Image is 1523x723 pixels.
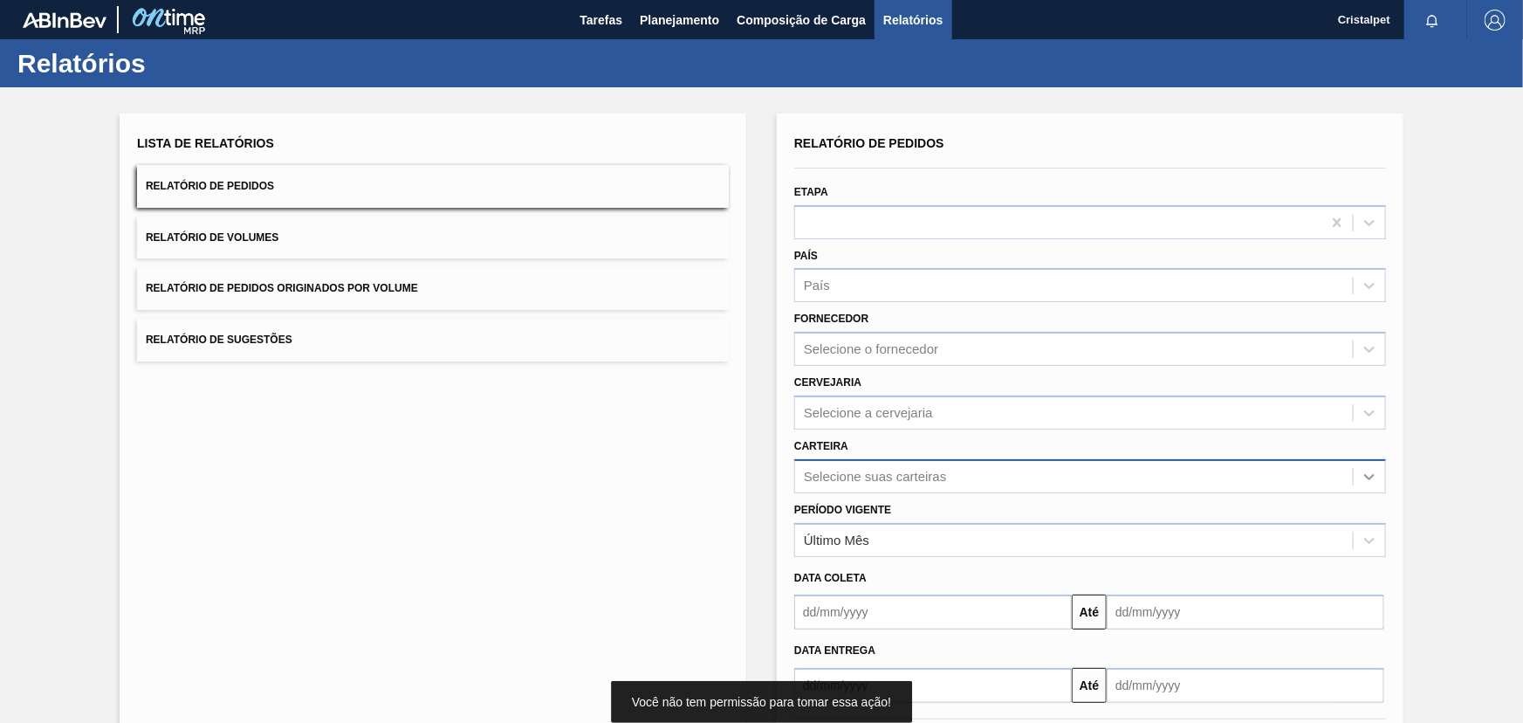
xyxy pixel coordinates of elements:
span: Data entrega [794,644,875,657]
button: Relatório de Pedidos Originados por Volume [137,267,729,310]
span: Você não tem permissão para tomar essa ação! [632,695,891,709]
label: Cervejaria [794,376,861,389]
span: Relatório de Sugestões [146,334,292,346]
button: Até [1072,668,1107,703]
button: Até [1072,595,1107,630]
label: Carteira [794,440,848,452]
label: Etapa [794,186,828,198]
input: dd/mm/yyyy [1107,595,1384,630]
h1: Relatórios [17,53,327,73]
button: Relatório de Sugestões [137,319,729,361]
div: Selecione o fornecedor [804,342,938,357]
span: Lista de Relatórios [137,136,274,150]
span: Tarefas [580,10,622,31]
span: Relatórios [883,10,943,31]
div: Selecione a cervejaria [804,405,933,420]
input: dd/mm/yyyy [794,595,1072,630]
div: País [804,279,830,293]
button: Notificações [1404,8,1460,32]
label: País [794,250,818,262]
label: Fornecedor [794,313,868,325]
label: Período Vigente [794,504,891,516]
span: Relatório de Pedidos [146,180,274,192]
span: Data coleta [794,572,867,584]
button: Relatório de Volumes [137,217,729,259]
button: Relatório de Pedidos [137,165,729,208]
span: Relatório de Pedidos Originados por Volume [146,282,418,294]
img: TNhmsLtSVTkK8tSr43FrP2fwEKptu5GPRR3wAAAABJRU5ErkJggg== [23,12,106,28]
div: Último Mês [804,533,869,547]
input: dd/mm/yyyy [794,668,1072,703]
span: Composição de Carga [737,10,866,31]
div: Selecione suas carteiras [804,469,946,484]
span: Relatório de Pedidos [794,136,944,150]
img: Logout [1485,10,1506,31]
input: dd/mm/yyyy [1107,668,1384,703]
span: Relatório de Volumes [146,231,278,244]
span: Planejamento [640,10,719,31]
